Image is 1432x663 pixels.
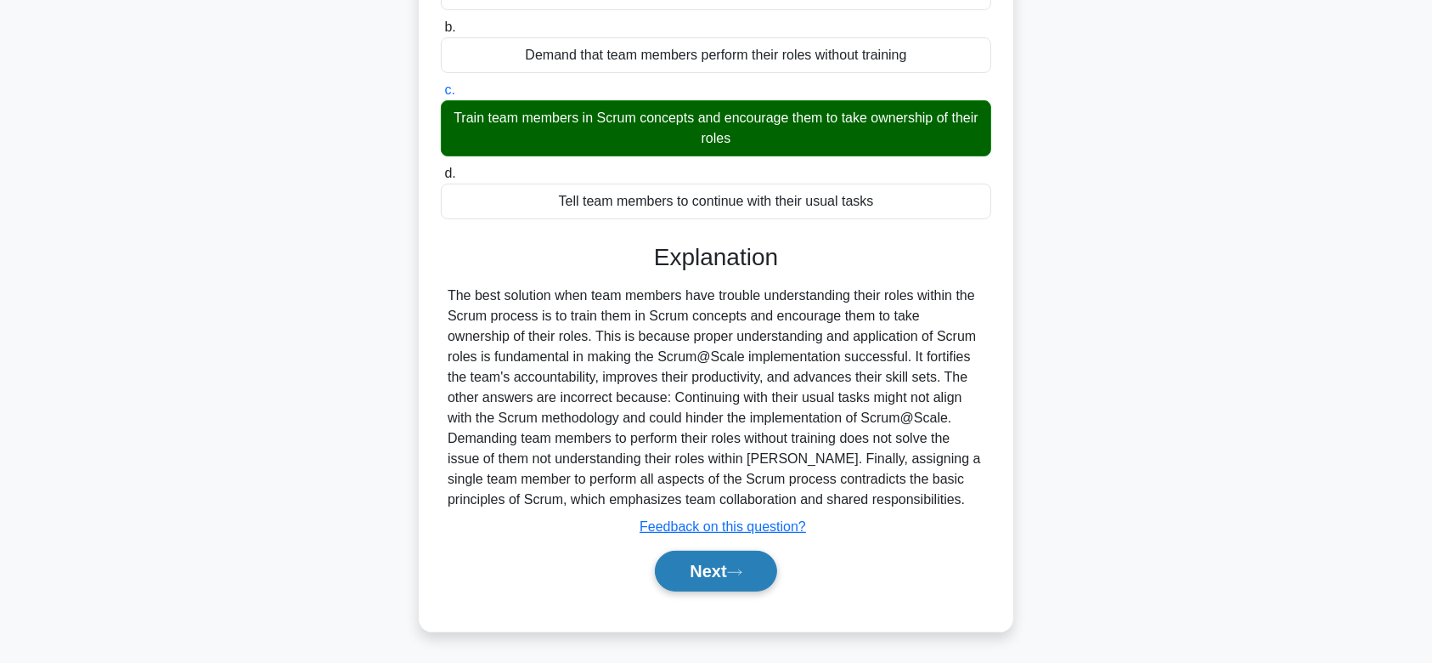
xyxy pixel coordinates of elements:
span: d. [444,166,455,180]
h3: Explanation [451,243,981,272]
button: Next [655,551,776,592]
div: Demand that team members perform their roles without training [441,37,991,73]
div: Tell team members to continue with their usual tasks [441,184,991,219]
span: b. [444,20,455,34]
div: The best solution when team members have trouble understanding their roles within the Scrum proce... [448,286,984,510]
div: Train team members in Scrum concepts and encourage them to take ownership of their roles [441,100,991,156]
span: c. [444,82,454,97]
a: Feedback on this question? [640,519,806,534]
